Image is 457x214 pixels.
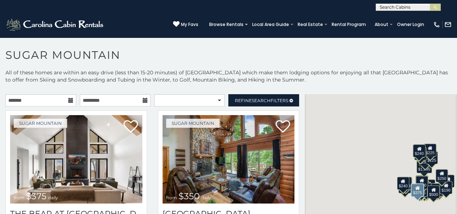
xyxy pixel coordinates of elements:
div: $300 [416,176,428,189]
img: Grouse Moor Lodge [163,115,295,204]
a: Add to favorites [124,119,138,135]
a: Rental Program [328,19,370,30]
a: RefineSearchFilters [228,94,299,106]
span: Refine Filters [235,98,288,103]
div: $190 [440,181,452,194]
img: mail-regular-white.png [444,21,452,28]
div: $1,095 [417,160,432,173]
img: The Bear At Sugar Mountain [10,115,142,204]
a: Browse Rentals [206,19,247,30]
a: Owner Login [393,19,428,30]
div: $200 [423,179,435,192]
img: White-1-2.png [5,17,105,32]
div: $250 [436,169,448,182]
div: $225 [424,144,436,157]
a: About [371,19,392,30]
div: $190 [415,175,428,188]
div: $125 [426,151,438,164]
span: daily [48,195,58,200]
a: Add to favorites [276,119,290,135]
span: from [14,195,25,200]
a: Grouse Moor Lodge from $350 daily [163,115,295,204]
a: My Favs [173,21,198,28]
div: $375 [411,183,424,197]
span: Search [252,98,271,103]
div: $240 [397,177,409,190]
span: daily [201,195,211,200]
div: $240 [413,144,425,157]
img: phone-regular-white.png [433,21,440,28]
a: The Bear At Sugar Mountain from $375 daily [10,115,142,204]
a: Real Estate [294,19,327,30]
div: $155 [442,175,454,188]
a: Local Area Guide [249,19,293,30]
div: $500 [427,185,440,198]
span: from [166,195,177,200]
div: $195 [431,183,443,196]
span: $350 [178,191,200,201]
span: $375 [26,191,47,201]
a: Sugar Mountain [166,119,220,128]
span: My Favs [181,21,198,28]
a: Sugar Mountain [14,119,67,128]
